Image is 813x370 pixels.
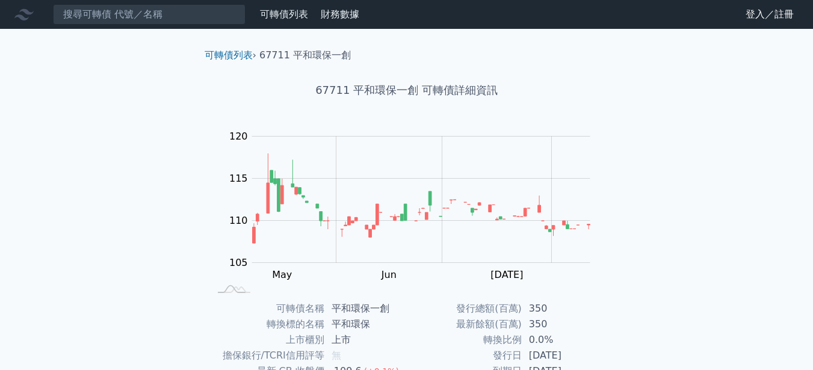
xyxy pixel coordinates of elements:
[332,350,341,361] span: 無
[209,301,324,316] td: 可轉債名稱
[381,269,397,280] tspan: Jun
[407,332,522,348] td: 轉換比例
[229,131,248,142] tspan: 120
[736,5,803,24] a: 登入／註冊
[407,316,522,332] td: 最新餘額(百萬)
[407,301,522,316] td: 發行總額(百萬)
[229,215,248,226] tspan: 110
[209,316,324,332] td: 轉換標的名稱
[229,257,248,268] tspan: 105
[490,269,523,280] tspan: [DATE]
[321,8,359,20] a: 財務數據
[324,316,407,332] td: 平和環保
[407,348,522,363] td: 發行日
[53,4,246,25] input: 搜尋可轉債 代號／名稱
[223,131,608,280] g: Chart
[259,48,351,63] li: 67711 平和環保一創
[209,332,324,348] td: 上市櫃別
[260,8,308,20] a: 可轉債列表
[522,332,604,348] td: 0.0%
[205,49,253,61] a: 可轉債列表
[195,82,619,99] h1: 67711 平和環保一創 可轉債詳細資訊
[324,332,407,348] td: 上市
[522,301,604,316] td: 350
[272,269,292,280] tspan: May
[522,316,604,332] td: 350
[324,301,407,316] td: 平和環保一創
[522,348,604,363] td: [DATE]
[205,48,256,63] li: ›
[209,348,324,363] td: 擔保銀行/TCRI信用評等
[229,173,248,184] tspan: 115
